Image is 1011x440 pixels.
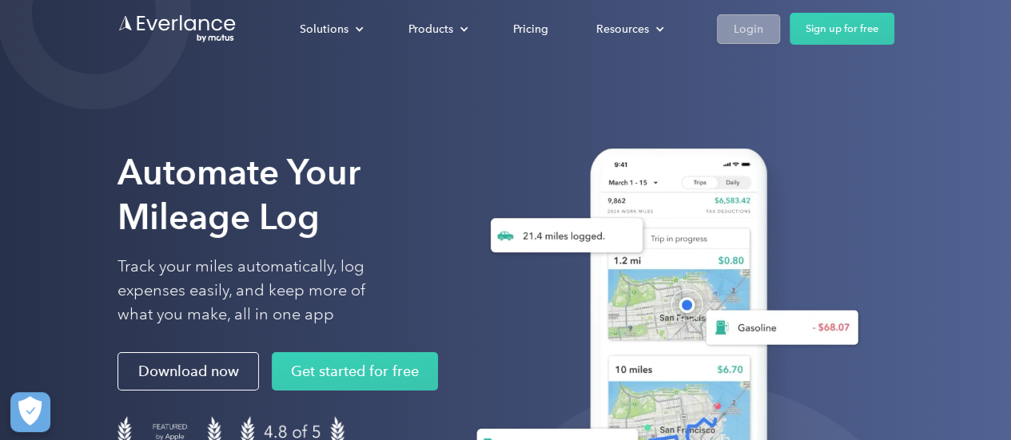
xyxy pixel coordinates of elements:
[117,14,237,44] a: Go to homepage
[734,19,763,39] div: Login
[392,15,481,43] div: Products
[717,14,780,44] a: Login
[284,15,376,43] div: Solutions
[10,392,50,432] button: Cookies Settings
[300,19,348,39] div: Solutions
[117,151,360,238] strong: Automate Your Mileage Log
[513,19,548,39] div: Pricing
[408,19,453,39] div: Products
[596,19,649,39] div: Resources
[117,352,259,390] a: Download now
[580,15,677,43] div: Resources
[272,352,438,390] a: Get started for free
[790,13,894,45] a: Sign up for free
[117,255,403,327] p: Track your miles automatically, log expenses easily, and keep more of what you make, all in one app
[497,15,564,43] a: Pricing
